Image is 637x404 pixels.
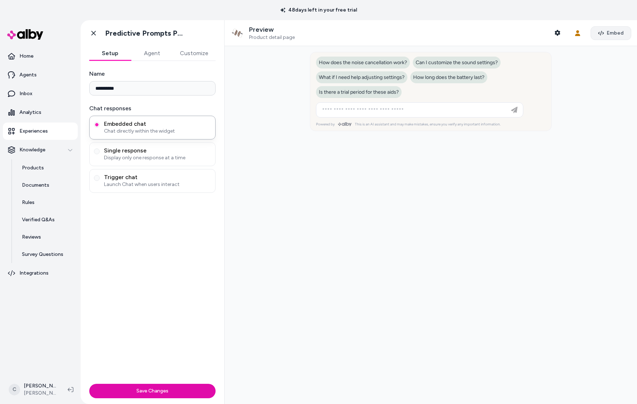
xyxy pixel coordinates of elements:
[19,128,48,135] p: Experiences
[3,48,78,65] a: Home
[276,6,361,14] p: 48 days left in your free trial
[94,148,100,154] button: Single responseDisplay only one response at a time
[22,234,41,241] p: Reviews
[3,66,78,84] a: Agents
[89,104,216,113] label: Chat responses
[24,390,56,397] span: [PERSON_NAME]
[3,265,78,282] a: Integrations
[131,46,173,61] button: Agent
[19,109,41,116] p: Analytics
[104,174,211,181] span: Trigger chat
[15,211,78,228] a: Verified Q&As
[22,164,44,172] p: Products
[3,104,78,121] a: Analytics
[104,154,211,161] span: Display only one response at a time
[3,141,78,159] button: Knowledge
[104,147,211,154] span: Single response
[22,182,49,189] p: Documents
[89,70,216,78] label: Name
[19,90,32,97] p: Inbox
[591,26,631,40] button: Embed
[15,246,78,263] a: Survey Questions
[22,216,55,223] p: Verified Q&As
[104,181,211,188] span: Launch Chat when users interact
[173,46,216,61] button: Customize
[19,71,37,79] p: Agents
[104,128,211,135] span: Chat directly within the widget
[249,26,295,34] p: Preview
[3,85,78,102] a: Inbox
[105,29,186,38] h1: Predictive Prompts PDP
[15,228,78,246] a: Reviews
[22,251,63,258] p: Survey Questions
[230,26,245,40] img: Enhance Select 300 (Rechargeable)
[94,122,100,128] button: Embedded chatChat directly within the widget
[9,384,20,395] span: C
[7,29,43,40] img: alby Logo
[15,194,78,211] a: Rules
[22,199,35,206] p: Rules
[4,378,62,401] button: C[PERSON_NAME][PERSON_NAME]
[24,382,56,390] p: [PERSON_NAME]
[249,34,295,41] span: Product detail page
[104,120,211,128] span: Embedded chat
[89,384,216,398] button: Save Changes
[3,123,78,140] a: Experiences
[607,30,624,37] span: Embed
[19,270,49,277] p: Integrations
[15,177,78,194] a: Documents
[19,146,45,154] p: Knowledge
[15,159,78,177] a: Products
[89,46,131,61] button: Setup
[19,53,33,60] p: Home
[94,175,100,181] button: Trigger chatLaunch Chat when users interact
